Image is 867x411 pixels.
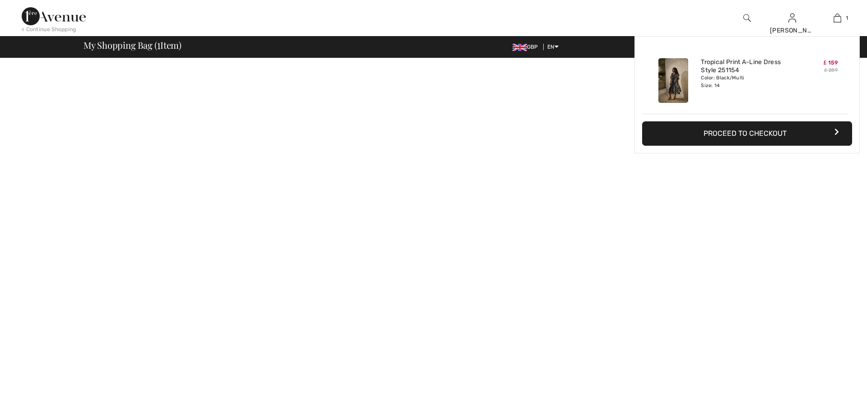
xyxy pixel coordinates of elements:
[642,121,852,146] button: Proceed to Checkout
[22,25,76,33] div: < Continue Shopping
[547,44,559,50] span: EN
[701,74,790,89] div: Color: Black/Multi Size: 14
[513,44,527,51] img: UK Pound
[513,44,542,50] span: GBP
[846,14,848,22] span: 1
[815,13,859,23] a: 1
[701,58,790,74] a: Tropical Print A-Line Dress Style 251154
[824,67,838,73] s: ₤ 289
[770,26,814,35] div: [PERSON_NAME]
[22,7,86,25] img: 1ère Avenue
[788,13,796,23] img: My Info
[84,41,182,50] span: My Shopping Bag ( Item)
[788,14,796,22] a: Sign In
[824,60,838,66] span: ₤ 159
[834,13,841,23] img: My Bag
[157,38,160,50] span: 1
[743,13,751,23] img: search the website
[658,58,688,103] img: Tropical Print A-Line Dress Style 251154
